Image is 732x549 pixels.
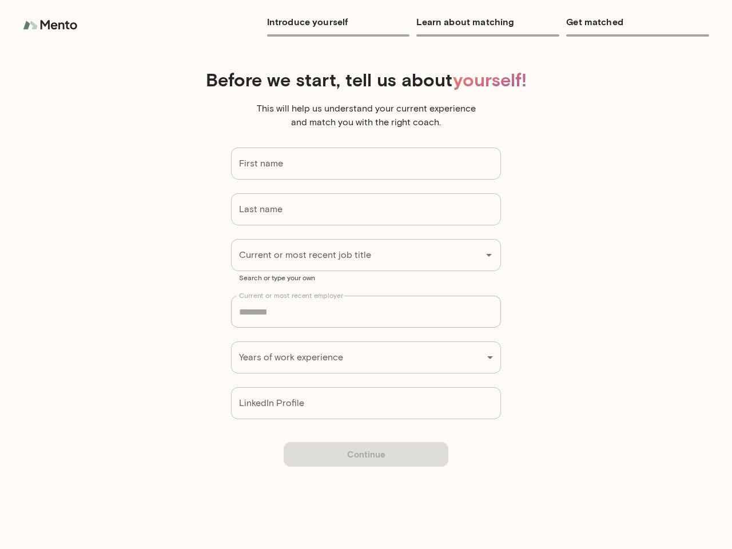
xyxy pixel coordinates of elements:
[481,247,497,263] button: Open
[239,273,493,282] p: Search or type your own
[267,14,410,30] h6: Introduce yourself
[23,14,80,37] img: logo
[416,14,559,30] h6: Learn about matching
[239,291,343,300] label: Current or most recent employer
[566,14,709,30] h6: Get matched
[32,69,700,90] h4: Before we start, tell us about
[453,68,527,90] span: yourself!
[252,102,480,129] p: This will help us understand your current experience and match you with the right coach.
